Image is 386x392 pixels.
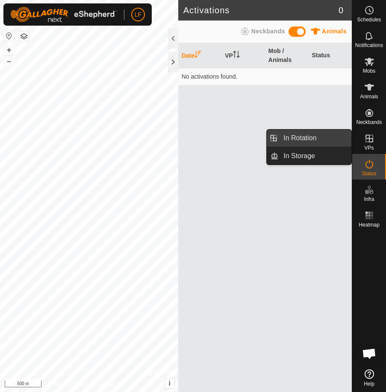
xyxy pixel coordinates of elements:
[283,151,315,161] span: In Storage
[135,10,141,19] span: LF
[267,147,351,165] li: In Storage
[355,43,383,48] span: Notifications
[265,43,309,68] th: Mob / Animals
[364,145,374,150] span: VPs
[362,171,376,176] span: Status
[356,120,382,125] span: Neckbands
[10,7,117,22] img: Gallagher Logo
[221,43,265,68] th: VP
[168,380,170,387] span: i
[183,5,339,15] h2: Activations
[4,45,14,55] button: +
[283,133,316,143] span: In Rotation
[19,31,29,41] button: Map Layers
[233,52,240,59] p-sorticon: Activate to sort
[194,52,201,59] p-sorticon: Activate to sort
[360,94,378,99] span: Animals
[364,197,374,202] span: Infra
[308,43,352,68] th: Status
[339,4,343,17] span: 0
[97,381,123,389] a: Contact Us
[352,366,386,390] a: Help
[357,341,382,366] div: Open chat
[359,222,380,227] span: Heatmap
[4,56,14,66] button: –
[267,130,351,147] li: In Rotation
[55,381,87,389] a: Privacy Policy
[178,43,222,68] th: Date
[251,28,285,35] span: Neckbands
[364,381,374,386] span: Help
[322,28,347,35] span: Animals
[363,68,375,74] span: Mobs
[278,147,351,165] a: In Storage
[278,130,351,147] a: In Rotation
[4,31,14,41] button: Reset Map
[178,68,352,85] td: No activations found.
[357,17,381,22] span: Schedules
[165,379,174,388] button: i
